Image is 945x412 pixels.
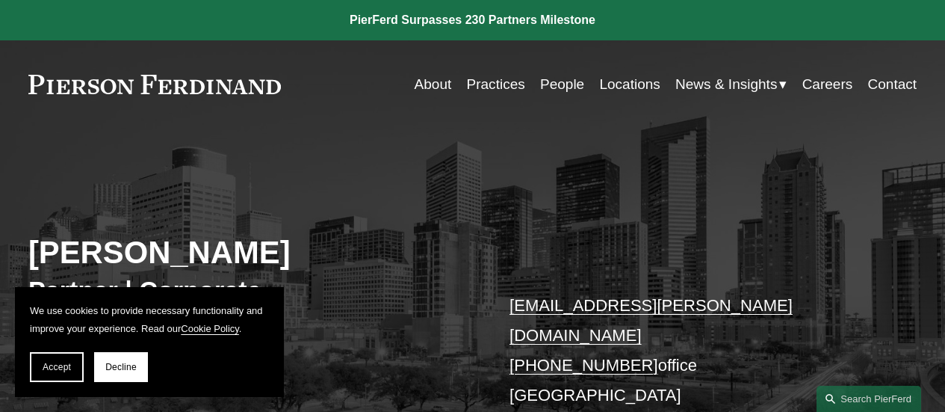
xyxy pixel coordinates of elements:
a: [EMAIL_ADDRESS][PERSON_NAME][DOMAIN_NAME] [509,296,793,345]
a: People [540,70,584,99]
p: We use cookies to provide necessary functionality and improve your experience. Read our . [30,302,269,337]
section: Cookie banner [15,287,284,397]
h2: [PERSON_NAME] [28,234,473,272]
a: About [415,70,452,99]
a: Search this site [817,386,921,412]
a: Practices [467,70,525,99]
a: [PHONE_NUMBER] [509,356,658,375]
span: News & Insights [675,72,777,97]
a: Contact [868,70,917,99]
button: Decline [94,352,148,382]
button: Accept [30,352,84,382]
h3: Partner | Corporate [28,275,473,307]
span: Accept [43,362,71,372]
a: Locations [599,70,660,99]
a: Cookie Policy [181,323,239,334]
a: Careers [802,70,853,99]
a: folder dropdown [675,70,787,99]
span: Decline [105,362,137,372]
